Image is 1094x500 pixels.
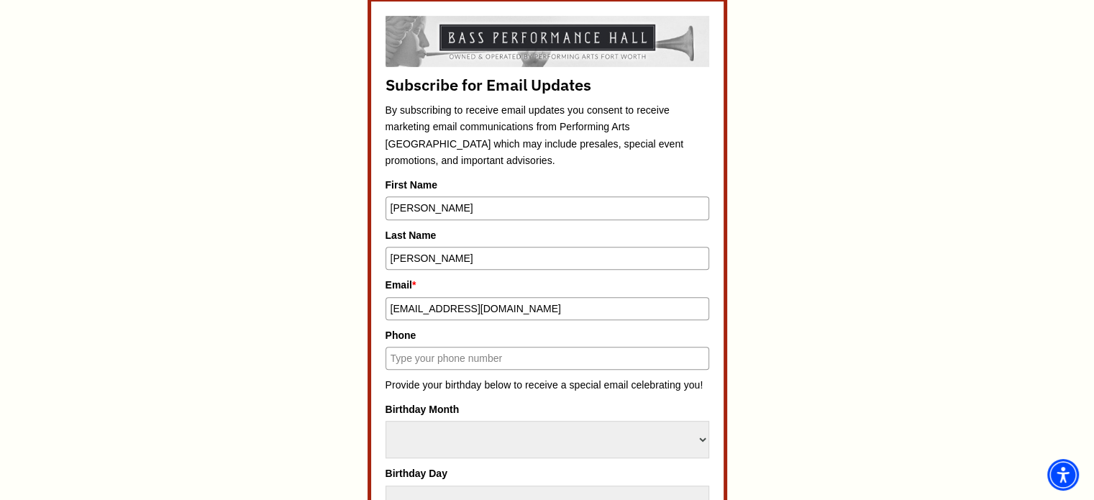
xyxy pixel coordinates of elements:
img: By subscribing to receive email updates you consent to receive marketing email communications fro... [386,16,709,66]
label: Email [386,277,709,293]
label: Birthday Month [386,401,709,417]
input: Type your email [386,297,709,320]
input: Type your phone number [386,347,709,370]
p: By subscribing to receive email updates you consent to receive marketing email communications fro... [386,102,709,170]
label: Birthday Day [386,465,709,481]
div: Accessibility Menu [1047,459,1079,491]
input: Type your last name [386,247,709,270]
input: Type your first name [386,196,709,219]
p: Provide your birthday below to receive a special email celebrating you! [386,377,709,394]
label: First Name [386,177,709,193]
label: Phone [386,327,709,343]
label: Last Name [386,227,709,243]
title: Subscribe for Email Updates [386,74,709,95]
